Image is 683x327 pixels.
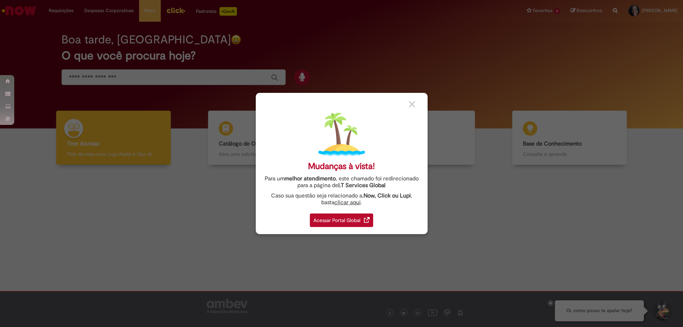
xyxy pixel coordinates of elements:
img: island.png [318,111,365,158]
div: Caso sua questão seja relacionado a , basta . [261,192,422,206]
img: redirect_link.png [364,217,370,223]
strong: .Now, Click ou Lupi [362,192,411,199]
strong: melhor atendimento [285,175,336,182]
a: Acessar Portal Global [310,210,373,227]
img: close_button_grey.png [409,101,415,107]
a: I.T Services Global [338,178,386,189]
div: Mudanças à vista! [308,161,375,172]
div: Para um , este chamado foi redirecionado para a página de [261,175,422,189]
div: Acessar Portal Global [310,213,373,227]
a: clicar aqui [334,195,361,206]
